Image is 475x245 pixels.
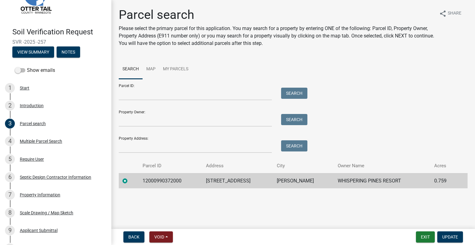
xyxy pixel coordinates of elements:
span: Update [442,234,458,239]
button: Update [437,231,463,243]
div: Applicant Submittal [20,228,58,233]
h1: Parcel search [119,7,434,22]
div: 7 [5,190,15,200]
td: 0.759 [430,173,457,188]
wm-modal-confirm: Summary [12,50,54,55]
a: My Parcels [159,59,192,79]
th: Acres [430,159,457,173]
button: Search [281,88,307,99]
div: Parcel search [20,121,46,126]
div: 9 [5,225,15,235]
div: Septic Design Contractor Information [20,175,91,179]
button: Void [149,231,173,243]
div: 1 [5,83,15,93]
td: 12000990372000 [139,173,202,188]
td: [PERSON_NAME] [273,173,334,188]
button: Exit [416,231,435,243]
button: Back [123,231,144,243]
i: share [439,10,447,17]
div: 5 [5,154,15,164]
a: Search [119,59,143,79]
a: Map [143,59,159,79]
div: 4 [5,136,15,146]
span: Back [128,234,139,239]
th: City [273,159,334,173]
div: Property Information [20,193,60,197]
span: Void [154,234,164,239]
button: Search [281,114,307,125]
span: Share [448,10,461,17]
label: Show emails [15,67,55,74]
h4: Soil Verification Request [12,28,106,37]
div: 2 [5,101,15,111]
div: 8 [5,208,15,218]
span: SVR -2025 -257 [12,39,99,45]
button: shareShare [434,7,466,20]
wm-modal-confirm: Notes [57,50,80,55]
button: Notes [57,46,80,58]
td: [STREET_ADDRESS] [202,173,273,188]
td: WHISPERING PINES RESORT [334,173,430,188]
div: 6 [5,172,15,182]
button: Search [281,140,307,151]
div: 3 [5,119,15,129]
th: Parcel ID [139,159,202,173]
div: Start [20,86,29,90]
button: View Summary [12,46,54,58]
div: Require User [20,157,44,161]
div: Scale Drawing / Map Sketch [20,211,73,215]
div: Multiple Parcel Search [20,139,62,143]
th: Address [202,159,273,173]
th: Owner Name [334,159,430,173]
p: Please select the primary parcel for this application. You may search for a property by entering ... [119,25,434,47]
div: Introduction [20,103,44,108]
